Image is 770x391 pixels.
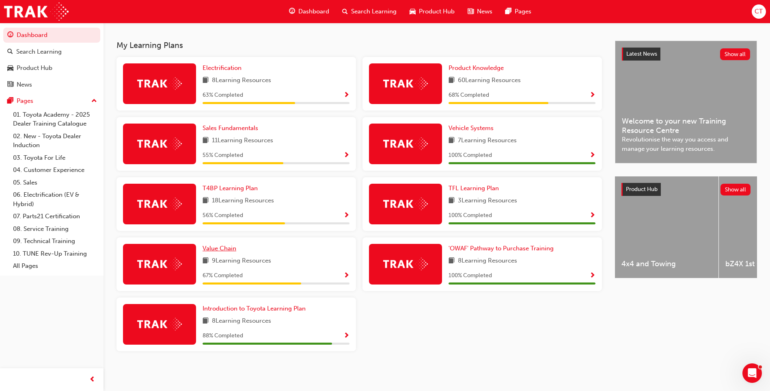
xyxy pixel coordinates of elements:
[203,304,309,313] a: Introduction to Toyota Learning Plan
[449,256,455,266] span: book-icon
[3,61,100,76] a: Product Hub
[449,185,499,192] span: TFL Learning Plan
[16,47,62,56] div: Search Learning
[343,332,349,340] span: Show Progress
[342,7,348,17] span: search-icon
[622,48,750,61] a: Latest NewsShow all
[10,164,100,176] a: 04. Customer Experience
[383,258,428,270] img: Trak
[3,93,100,109] button: Pages
[589,212,595,219] span: Show Progress
[615,41,757,163] a: Latest NewsShow allWelcome to your new Training Resource CentreRevolutionise the way you access a...
[589,90,595,100] button: Show Progress
[137,77,182,90] img: Trak
[137,198,182,210] img: Trak
[203,245,236,252] span: Value Chain
[203,124,261,133] a: Sales Fundamentals
[17,80,32,89] div: News
[477,7,492,16] span: News
[449,64,504,72] span: Product Knowledge
[89,375,95,385] span: prev-icon
[410,7,416,17] span: car-icon
[203,211,243,220] span: 56 % Completed
[212,256,271,266] span: 9 Learning Resources
[720,48,751,60] button: Show all
[419,7,455,16] span: Product Hub
[449,184,502,193] a: TFL Learning Plan
[458,196,517,206] span: 3 Learning Resources
[449,244,557,253] a: 'OWAF' Pathway to Purchase Training
[343,331,349,341] button: Show Progress
[4,2,69,21] img: Trak
[17,63,52,73] div: Product Hub
[203,151,243,160] span: 55 % Completed
[203,64,242,72] span: Electrification
[343,92,349,99] span: Show Progress
[343,152,349,159] span: Show Progress
[589,272,595,280] span: Show Progress
[203,244,239,253] a: Value Chain
[589,150,595,161] button: Show Progress
[203,305,306,312] span: Introduction to Toyota Learning Plan
[621,183,751,196] a: Product HubShow all
[298,7,329,16] span: Dashboard
[212,76,271,86] span: 8 Learning Resources
[449,151,492,160] span: 100 % Completed
[589,211,595,221] button: Show Progress
[3,44,100,59] a: Search Learning
[458,76,521,86] span: 60 Learning Resources
[203,91,243,100] span: 63 % Completed
[499,3,538,20] a: pages-iconPages
[3,28,100,43] a: Dashboard
[589,92,595,99] span: Show Progress
[10,130,100,152] a: 02. New - Toyota Dealer Induction
[10,235,100,248] a: 09. Technical Training
[10,260,100,272] a: All Pages
[7,32,13,39] span: guage-icon
[449,196,455,206] span: book-icon
[343,272,349,280] span: Show Progress
[203,256,209,266] span: book-icon
[505,7,511,17] span: pages-icon
[203,185,258,192] span: T4BP Learning Plan
[343,211,349,221] button: Show Progress
[383,137,428,150] img: Trak
[203,316,209,326] span: book-icon
[343,271,349,281] button: Show Progress
[589,271,595,281] button: Show Progress
[289,7,295,17] span: guage-icon
[622,135,750,153] span: Revolutionise the way you access and manage your learning resources.
[589,152,595,159] span: Show Progress
[403,3,461,20] a: car-iconProduct Hub
[203,196,209,206] span: book-icon
[458,136,517,146] span: 7 Learning Resources
[10,248,100,260] a: 10. TUNE Rev-Up Training
[10,152,100,164] a: 03. Toyota For Life
[458,256,517,266] span: 8 Learning Resources
[755,7,763,16] span: CT
[461,3,499,20] a: news-iconNews
[343,212,349,219] span: Show Progress
[7,98,13,105] span: pages-icon
[742,363,762,383] iframe: Intercom live chat
[449,124,494,132] span: Vehicle Systems
[203,124,258,132] span: Sales Fundamentals
[449,271,492,280] span: 100 % Completed
[10,109,100,130] a: 01. Toyota Academy - 2025 Dealer Training Catalogue
[137,258,182,270] img: Trak
[7,48,13,56] span: search-icon
[449,63,507,73] a: Product Knowledge
[449,136,455,146] span: book-icon
[626,186,658,193] span: Product Hub
[203,331,243,341] span: 88 % Completed
[212,136,273,146] span: 11 Learning Resources
[622,117,750,135] span: Welcome to your new Training Resource Centre
[7,81,13,89] span: news-icon
[752,4,766,19] button: CT
[383,77,428,90] img: Trak
[203,184,261,193] a: T4BP Learning Plan
[449,245,554,252] span: 'OWAF' Pathway to Purchase Training
[10,210,100,223] a: 07. Parts21 Certification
